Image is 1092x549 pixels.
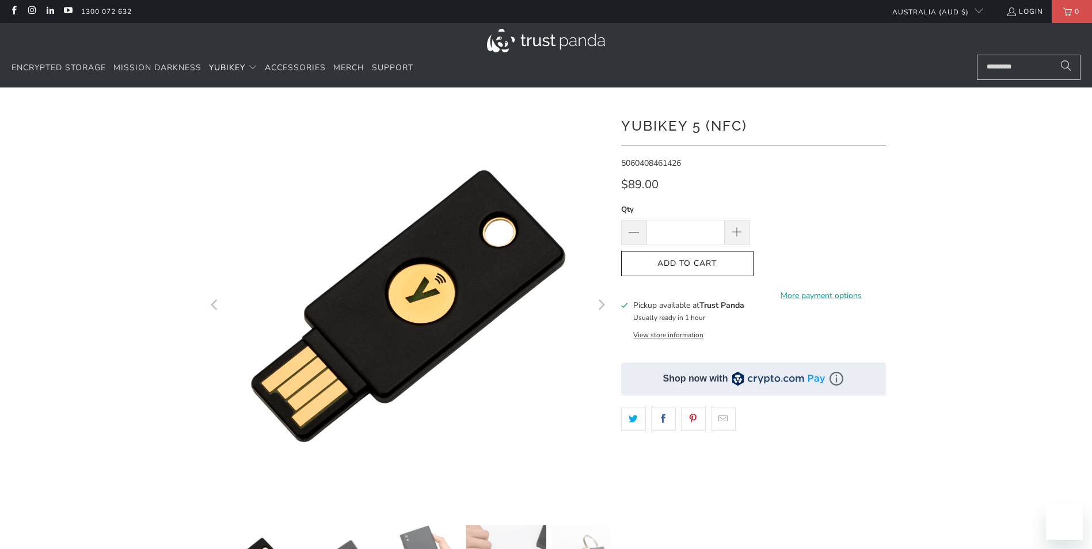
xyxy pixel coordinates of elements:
[113,62,201,73] span: Mission Darkness
[977,55,1080,80] input: Search...
[12,55,413,82] nav: Translation missing: en.navigation.header.main_nav
[81,5,132,18] a: 1300 072 632
[113,55,201,82] a: Mission Darkness
[621,251,754,277] button: Add to Cart
[621,407,646,431] a: Share this on Twitter
[372,55,413,82] a: Support
[9,7,18,16] a: Trust Panda Australia on Facebook
[209,55,257,82] summary: YubiKey
[633,330,703,340] button: View store information
[63,7,73,16] a: Trust Panda Australia on YouTube
[592,105,610,508] button: Next
[651,407,676,431] a: Share this on Facebook
[1046,503,1083,540] iframe: Button to launch messaging window
[372,62,413,73] span: Support
[621,113,886,136] h1: YubiKey 5 (NFC)
[633,299,744,311] h3: Pickup available at
[1006,5,1043,18] a: Login
[621,177,659,192] span: $89.00
[681,407,706,431] a: Share this on Pinterest
[209,62,245,73] span: YubiKey
[633,259,741,269] span: Add to Cart
[333,55,364,82] a: Merch
[207,105,610,508] a: YubiKey 5 (NFC) - Trust Panda
[621,203,750,216] label: Qty
[621,158,681,169] span: 5060408461426
[12,62,106,73] span: Encrypted Storage
[699,300,744,311] b: Trust Panda
[206,105,225,508] button: Previous
[487,29,605,52] img: Trust Panda Australia
[265,62,326,73] span: Accessories
[26,7,36,16] a: Trust Panda Australia on Instagram
[265,55,326,82] a: Accessories
[1052,55,1080,80] button: Search
[711,407,736,431] a: Email this to a friend
[12,55,106,82] a: Encrypted Storage
[663,372,728,385] div: Shop now with
[757,289,886,302] a: More payment options
[333,62,364,73] span: Merch
[633,313,705,322] small: Usually ready in 1 hour
[45,7,55,16] a: Trust Panda Australia on LinkedIn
